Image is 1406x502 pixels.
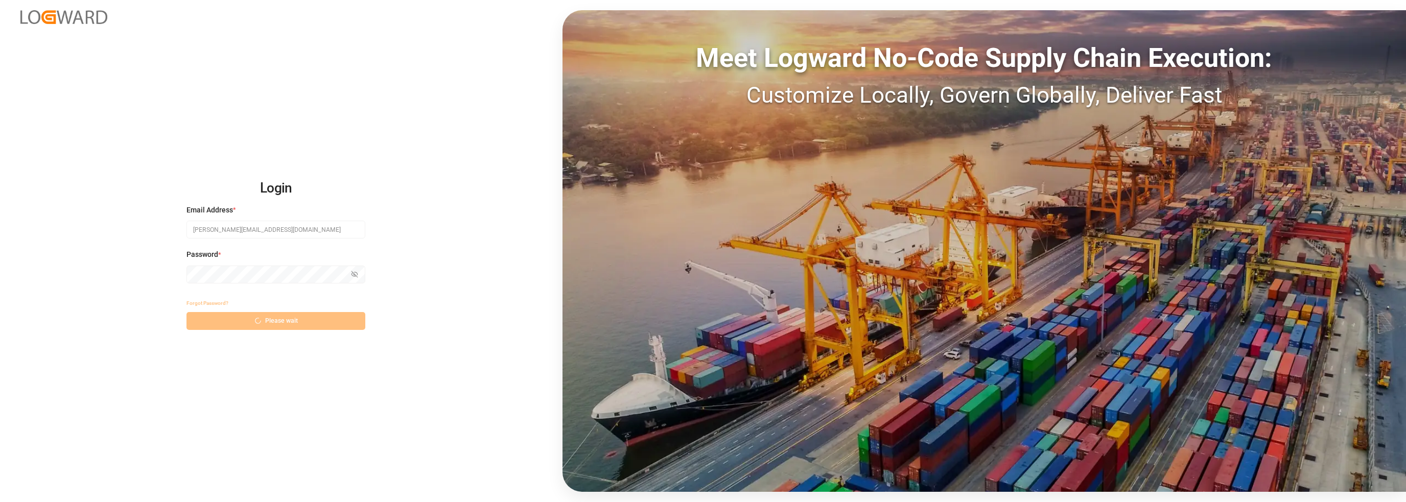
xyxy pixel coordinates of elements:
[186,172,365,205] h2: Login
[186,205,233,216] span: Email Address
[563,38,1406,78] div: Meet Logward No-Code Supply Chain Execution:
[186,249,218,260] span: Password
[20,10,107,24] img: Logward_new_orange.png
[186,221,365,238] input: Enter your email
[563,78,1406,112] div: Customize Locally, Govern Globally, Deliver Fast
